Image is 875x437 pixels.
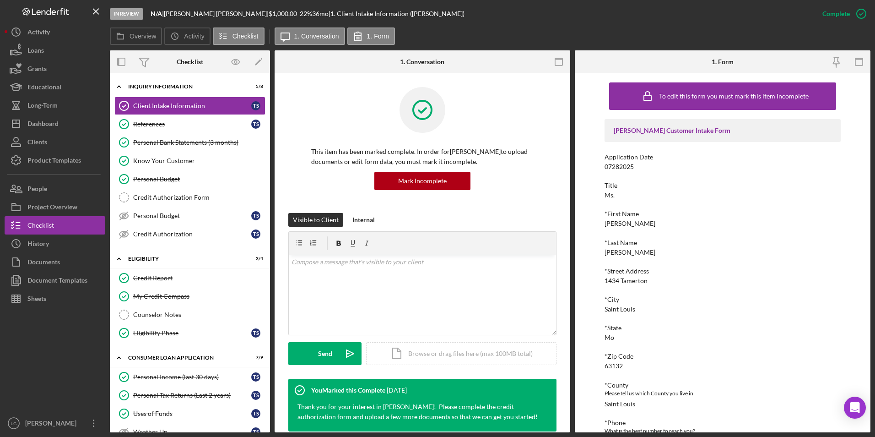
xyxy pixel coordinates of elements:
div: 22 % [300,10,312,17]
div: T S [251,328,260,338]
div: Credit Authorization Form [133,194,265,201]
div: Saint Louis [605,306,635,313]
div: Open Intercom Messenger [844,397,866,419]
div: [PERSON_NAME] [PERSON_NAME] | [164,10,269,17]
button: Project Overview [5,198,105,216]
div: Loans [27,41,44,62]
div: Credit Authorization [133,230,251,238]
a: Personal BudgetTS [114,207,265,225]
label: Checklist [232,33,259,40]
b: N/A [151,10,162,17]
div: Know Your Customer [133,157,265,164]
div: Document Templates [27,271,87,292]
button: 1. Form [347,27,395,45]
a: Credit AuthorizationTS [114,225,265,243]
div: Mo [605,334,614,341]
div: Application Date [605,153,841,161]
div: T S [251,101,260,110]
div: 36 mo [312,10,329,17]
div: You Marked this Complete [311,387,385,394]
button: Send [288,342,362,365]
div: Visible to Client [293,213,339,227]
div: [PERSON_NAME] [605,220,655,227]
button: Grants [5,60,105,78]
button: Long-Term [5,96,105,115]
div: Sheets [27,290,46,310]
div: [PERSON_NAME] Customer Intake Form [614,127,832,134]
div: Counselor Notes [133,311,265,318]
button: Loans [5,41,105,60]
div: Product Templates [27,151,81,172]
div: Title [605,182,841,189]
div: 1. Form [712,58,734,66]
a: Personal Tax Returns (Last 2 years)TS [114,386,265,404]
a: Checklist [5,216,105,235]
button: Overview [110,27,162,45]
button: Activity [5,23,105,41]
div: Complete [822,5,850,23]
div: *Phone [605,419,841,426]
button: Internal [348,213,379,227]
button: Mark Incomplete [374,172,470,190]
div: Consumer Loan Application [128,355,240,361]
time: 2025-08-08 15:04 [387,387,407,394]
div: *Street Address [605,268,841,275]
a: People [5,180,105,198]
div: To edit this form you must mark this item incomplete [659,93,809,100]
div: Personal Tax Returns (Last 2 years) [133,392,251,399]
div: Mark Incomplete [398,172,447,190]
a: Counselor Notes [114,306,265,324]
button: Complete [813,5,870,23]
a: Dashboard [5,115,105,133]
div: *Last Name [605,239,841,246]
div: Credit Report [133,274,265,282]
div: Send [318,342,332,365]
a: Educational [5,78,105,96]
button: 1. Conversation [275,27,345,45]
div: T S [251,427,260,437]
div: Personal Income (last 30 days) [133,373,251,381]
a: Product Templates [5,151,105,169]
div: | 1. Client Intake Information ([PERSON_NAME]) [329,10,465,17]
div: T S [251,120,260,129]
a: My Credit Compass [114,287,265,306]
button: Clients [5,133,105,151]
div: Activity [27,23,50,44]
div: 63132 [605,362,623,370]
div: References [133,120,251,128]
a: Uses of FundsTS [114,404,265,423]
div: Uses of Funds [133,410,251,417]
label: Activity [184,33,204,40]
label: Overview [130,33,156,40]
div: Client Intake Information [133,102,251,109]
div: 3 / 4 [247,256,263,262]
div: My Credit Compass [133,293,265,300]
div: T S [251,409,260,418]
div: In Review [110,8,143,20]
button: Document Templates [5,271,105,290]
button: LG[PERSON_NAME] [5,414,105,432]
div: *First Name [605,210,841,218]
div: 7 / 9 [247,355,263,361]
text: LG [11,421,17,426]
div: Documents [27,253,60,273]
a: Client Intake InformationTS [114,97,265,115]
label: 1. Form [367,33,389,40]
div: History [27,235,49,255]
a: Personal Income (last 30 days)TS [114,368,265,386]
div: 5 / 8 [247,84,263,89]
button: Documents [5,253,105,271]
div: What is the best number to reach you? [605,426,841,436]
button: Checklist [213,27,265,45]
a: Personal Budget [114,170,265,188]
div: *City [605,296,841,303]
div: [PERSON_NAME] [23,414,82,435]
a: ReferencesTS [114,115,265,133]
div: T S [251,229,260,239]
div: T S [251,211,260,220]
